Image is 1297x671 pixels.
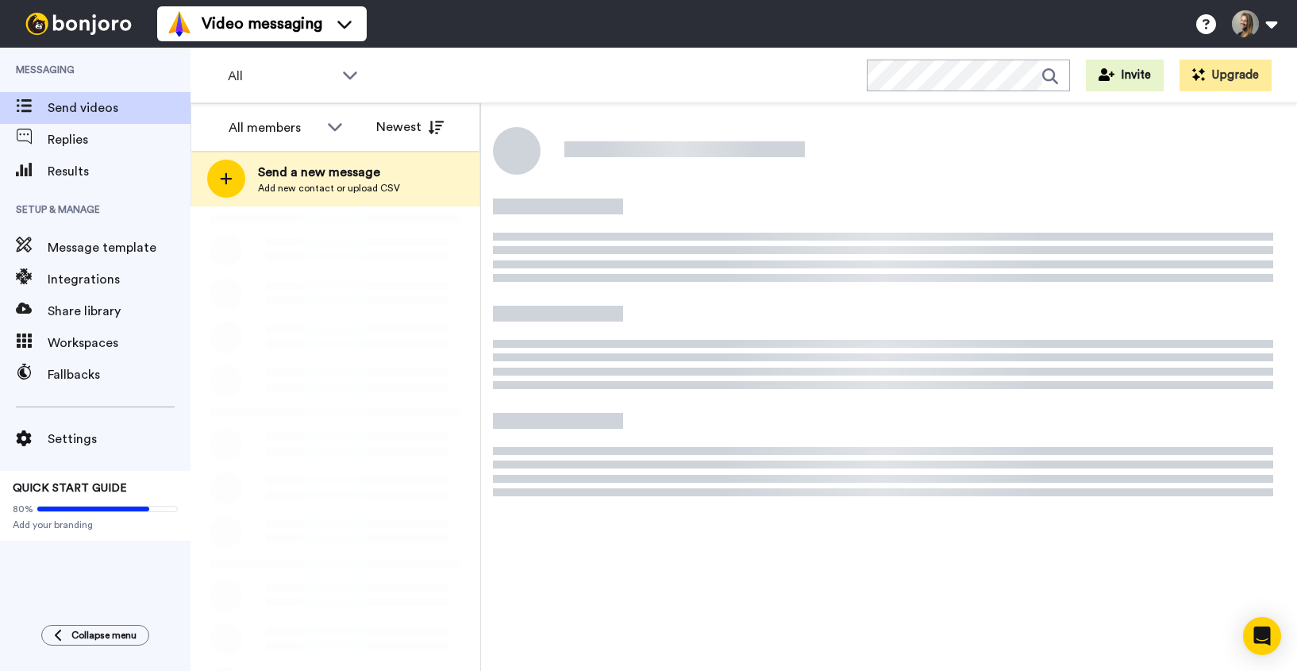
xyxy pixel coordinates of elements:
[48,130,191,149] span: Replies
[48,430,191,449] span: Settings
[229,118,319,137] div: All members
[13,519,178,531] span: Add your branding
[167,11,192,37] img: vm-color.svg
[1086,60,1164,91] button: Invite
[228,67,334,86] span: All
[71,629,137,642] span: Collapse menu
[48,162,191,181] span: Results
[1180,60,1272,91] button: Upgrade
[258,182,400,195] span: Add new contact or upload CSV
[41,625,149,646] button: Collapse menu
[258,163,400,182] span: Send a new message
[13,503,33,515] span: 80%
[364,111,456,143] button: Newest
[48,334,191,353] span: Workspaces
[48,98,191,118] span: Send videos
[1243,617,1281,655] div: Open Intercom Messenger
[48,302,191,321] span: Share library
[48,270,191,289] span: Integrations
[48,365,191,384] span: Fallbacks
[19,13,138,35] img: bj-logo-header-white.svg
[48,238,191,257] span: Message template
[202,13,322,35] span: Video messaging
[13,483,127,494] span: QUICK START GUIDE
